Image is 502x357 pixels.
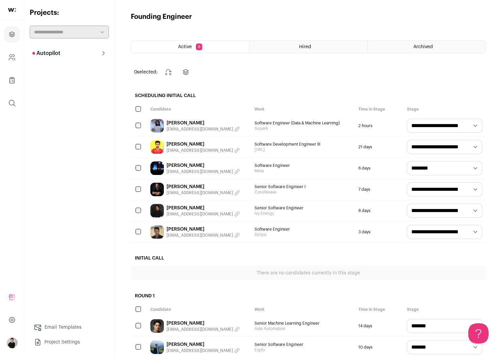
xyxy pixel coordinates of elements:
[167,341,240,348] a: [PERSON_NAME]
[4,49,20,65] a: Company and ATS Settings
[32,49,60,57] p: Autopilot
[255,347,352,353] span: Explo
[7,337,18,348] button: Open dropdown
[167,211,233,217] span: [EMAIL_ADDRESS][DOMAIN_NAME]
[131,88,486,103] h2: Scheduling Initial Call
[167,348,240,353] button: [EMAIL_ADDRESS][DOMAIN_NAME]
[355,221,404,242] div: 3 days
[167,126,240,132] button: [EMAIL_ADDRESS][DOMAIN_NAME]
[30,321,109,334] a: Email Templates
[131,12,192,22] h1: Founding Engineer
[131,289,486,303] h2: Round 1
[167,183,240,190] a: [PERSON_NAME]
[255,232,352,237] span: Stripe
[255,205,352,211] span: Senior Software Engineer
[131,251,486,266] h2: Initial Call
[255,184,352,189] span: Senior Software Engineer I
[167,226,240,233] a: [PERSON_NAME]
[131,266,486,280] div: There are no candidates currently in this stage
[255,321,352,326] span: Senior Machine Learning Engineer
[251,103,355,115] div: Work
[255,126,352,131] span: Squark
[167,320,240,327] a: [PERSON_NAME]
[255,120,352,126] span: Software Engineer (Data & Machine Learning)
[178,44,192,49] span: Active
[355,200,404,221] div: 8 days
[134,69,157,76] span: selected:
[255,163,352,168] span: Software Engineer
[355,316,404,336] div: 14 days
[150,204,164,217] img: ba6df7e896ac08540bde5ab693d93f4f8b453df3fb44bd7a8dda860915988010.jpg
[30,8,109,18] h2: Projects:
[167,162,240,169] a: [PERSON_NAME]
[167,233,240,238] button: [EMAIL_ADDRESS][DOMAIN_NAME]
[167,169,240,174] button: [EMAIL_ADDRESS][DOMAIN_NAME]
[167,233,233,238] span: [EMAIL_ADDRESS][DOMAIN_NAME]
[167,148,233,153] span: [EMAIL_ADDRESS][DOMAIN_NAME]
[150,340,164,354] img: ae3562bad3d92db1dba1ebd65a0a4119be37044442f4961f25191d581679c7e4.jpg
[355,103,404,115] div: Time in Stage
[160,64,176,80] button: Change stage
[147,303,251,316] div: Candidate
[255,326,352,331] span: Axle Automation
[355,115,404,136] div: 2 hours
[7,337,18,348] img: 19277569-medium_jpg
[8,8,16,12] img: wellfound-shorthand-0d5821cbd27db2630d0214b213865d53afaa358527fdda9d0ea32b1df1b89c2c.svg
[368,41,485,53] a: Archived
[150,140,164,154] img: af1cc61159ce738ed502ce3bfaaf547ee75d385c1fbde634afd9c6c53ccee171.jpg
[30,335,109,349] a: Project Settings
[251,303,355,316] div: Work
[249,41,367,53] a: Hired
[255,147,352,152] span: [URL]
[150,183,164,196] img: bb44295f239b30c7b2fbee7c3e45dac25cf14a4ccc0b7ed888092f460982ec9d
[255,227,352,232] span: Software Engineer
[255,189,352,195] span: CoreWeave
[167,120,240,126] a: [PERSON_NAME]
[150,119,164,132] img: 3ddf1e932844a3c6310443eae5cfd43645fc8ab8917adf5aeda5b5323948b865.jpg
[255,168,352,174] span: Meta
[413,44,433,49] span: Archived
[167,327,240,332] button: [EMAIL_ADDRESS][DOMAIN_NAME]
[167,190,240,196] button: [EMAIL_ADDRESS][DOMAIN_NAME]
[167,205,240,211] a: [PERSON_NAME]
[196,43,202,50] span: 8
[30,47,109,60] button: Autopilot
[4,72,20,88] a: Company Lists
[167,190,233,196] span: [EMAIL_ADDRESS][DOMAIN_NAME]
[255,211,352,216] span: Ivy Energy
[299,44,311,49] span: Hired
[167,348,233,353] span: [EMAIL_ADDRESS][DOMAIN_NAME]
[468,323,489,344] iframe: Toggle Customer Support
[150,161,164,175] img: 5649e87d7d274df4e373ffbd7c69299419bec38fc85fb002f8e831ef8f176712
[167,327,233,332] span: [EMAIL_ADDRESS][DOMAIN_NAME]
[150,225,164,239] img: 2a3e64fd171a2c4fe2ddc84dc1fe82e7f0a0166375c1483c5551787aedebde68.jpg
[355,137,404,157] div: 21 days
[355,303,404,316] div: Time in Stage
[167,169,233,174] span: [EMAIL_ADDRESS][DOMAIN_NAME]
[167,141,240,148] a: [PERSON_NAME]
[150,319,164,333] img: a024b1c524aedf5e67ffee770ad5cd0ffa2f1b4d709318f46db038057af0c7f4.jpg
[355,179,404,200] div: 7 days
[167,211,240,217] button: [EMAIL_ADDRESS][DOMAIN_NAME]
[4,26,20,42] a: Projects
[355,158,404,179] div: 6 days
[255,142,352,147] span: Software Development Engineer III
[404,303,486,316] div: Stage
[255,342,352,347] span: Senior Software Engineer
[404,103,486,115] div: Stage
[167,126,233,132] span: [EMAIL_ADDRESS][DOMAIN_NAME]
[134,70,137,75] span: 0
[167,148,240,153] button: [EMAIL_ADDRESS][DOMAIN_NAME]
[147,103,251,115] div: Candidate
